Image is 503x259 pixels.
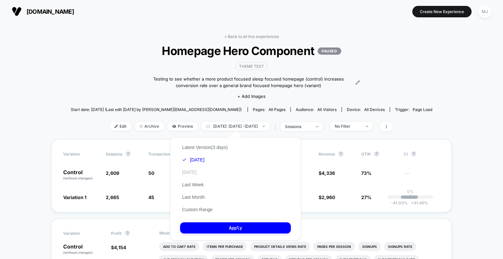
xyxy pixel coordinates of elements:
span: [DOMAIN_NAME] [27,8,74,15]
button: Latest Version(3 days) [180,144,230,150]
span: Device: [342,107,390,112]
span: all devices [364,107,385,112]
img: end [263,126,265,127]
div: Audience: [296,107,337,112]
button: ? [125,151,131,157]
span: Start date: [DATE] (Last edit [DATE] by [PERSON_NAME][EMAIL_ADDRESS][DOMAIN_NAME]) [71,107,242,112]
div: No Filter [335,124,361,129]
button: [DOMAIN_NAME] [10,6,76,17]
span: Sessions [106,152,122,157]
li: Signups Rate [384,242,416,251]
span: 45 [148,194,154,200]
span: (without changes) [63,250,93,254]
span: CI [404,151,440,157]
p: Control [63,170,99,181]
span: Variation [63,151,99,157]
span: Preview [167,122,198,131]
span: Variation 1 [63,194,86,200]
img: end [140,125,143,128]
img: Visually logo [12,7,22,16]
span: 73% [361,170,371,176]
span: Page Load [413,107,432,112]
div: sessions [285,124,311,129]
a: < Back to all live experiences [224,34,279,39]
span: 2,960 [322,194,335,200]
button: Create New Experience [412,6,472,17]
span: | [273,122,280,131]
span: OTW [361,151,397,157]
button: MJ [476,5,493,18]
button: ? [411,151,416,157]
span: 4,336 [322,170,335,176]
li: Pages Per Session [313,242,355,251]
span: 27% [361,194,371,200]
button: [DATE] [180,169,198,175]
span: [DATE]: [DATE] - [DATE] [201,122,270,131]
span: $ [111,245,126,250]
span: Transactions [148,152,172,157]
span: Revenue [319,152,335,157]
p: | [410,194,411,199]
span: $ [319,170,335,176]
span: --- [404,171,440,181]
span: $ [319,194,335,200]
span: Archive [135,122,164,131]
button: Custom Range [180,207,214,213]
span: Homepage Hero Component [89,44,414,58]
button: Last Week [180,182,206,188]
span: Edit [110,122,131,131]
button: ? [374,151,379,157]
span: Testing to see whether a more product focused sleep focused homepage (control) increases conversi... [143,76,354,89]
div: Trigger: [395,107,432,112]
span: 50 [148,170,154,176]
span: + [411,200,414,205]
span: All Visitors [317,107,337,112]
span: all pages [269,107,286,112]
span: + Add Images [237,94,266,99]
button: Last Month [180,194,207,200]
span: 31.45 % [408,200,428,205]
span: -41.03 % [391,200,408,205]
span: Theme Test [236,63,267,70]
span: 2,665 [106,194,119,200]
p: Would like to see more reports? [159,231,440,235]
span: (without changes) [63,176,93,180]
button: ? [338,151,344,157]
span: 2,609 [106,170,119,176]
div: Pages: [253,107,286,112]
span: Profit [111,231,121,236]
span: Variation [63,231,99,236]
img: calendar [206,125,210,128]
p: Control [63,244,104,255]
p: 0% [407,189,414,194]
button: ? [125,231,130,236]
button: [DATE] [180,157,206,163]
img: end [366,126,368,127]
li: Signups [358,242,381,251]
div: MJ [478,5,491,18]
span: 4,154 [114,245,126,250]
img: edit [115,125,118,128]
li: Add To Cart Rate [159,242,199,251]
p: PAUSED [318,47,341,55]
button: Apply [180,222,291,233]
img: end [316,126,318,127]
